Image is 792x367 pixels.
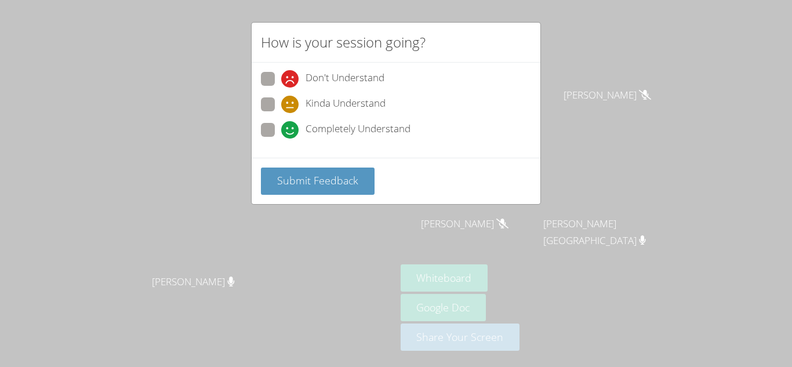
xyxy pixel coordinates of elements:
h2: How is your session going? [261,32,426,53]
span: Submit Feedback [277,173,358,187]
span: Don't Understand [306,70,384,88]
span: Kinda Understand [306,96,386,113]
button: Submit Feedback [261,168,375,195]
span: Completely Understand [306,121,410,139]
